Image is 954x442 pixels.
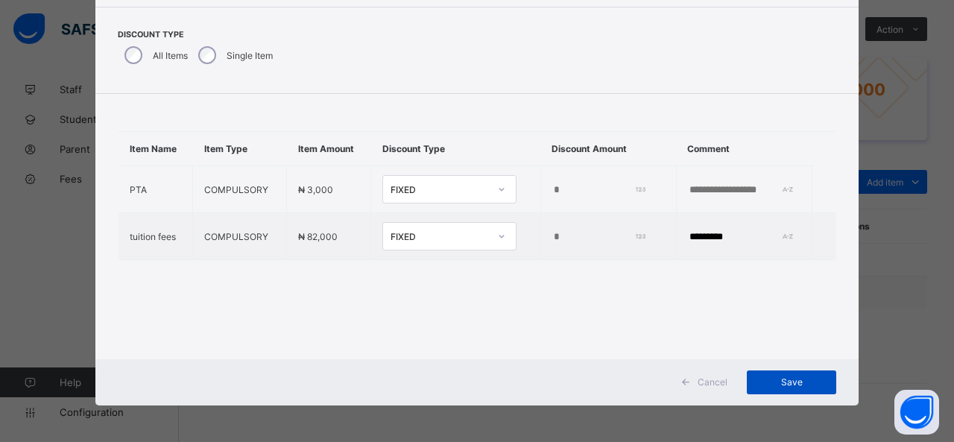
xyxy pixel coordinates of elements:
[698,376,727,388] span: Cancel
[676,132,812,166] th: Comment
[391,231,489,242] div: FIXED
[118,30,277,40] span: Discount Type
[298,184,333,195] span: ₦ 3,000
[391,184,489,195] div: FIXED
[758,376,825,388] span: Save
[119,166,193,213] td: PTA
[894,390,939,435] button: Open asap
[540,132,676,166] th: Discount Amount
[227,50,273,61] label: Single Item
[119,132,193,166] th: Item Name
[193,213,287,260] td: COMPULSORY
[193,132,287,166] th: Item Type
[153,50,188,61] label: All Items
[287,132,371,166] th: Item Amount
[193,166,287,213] td: COMPULSORY
[371,132,540,166] th: Discount Type
[119,213,193,260] td: tuition fees
[298,231,338,242] span: ₦ 82,000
